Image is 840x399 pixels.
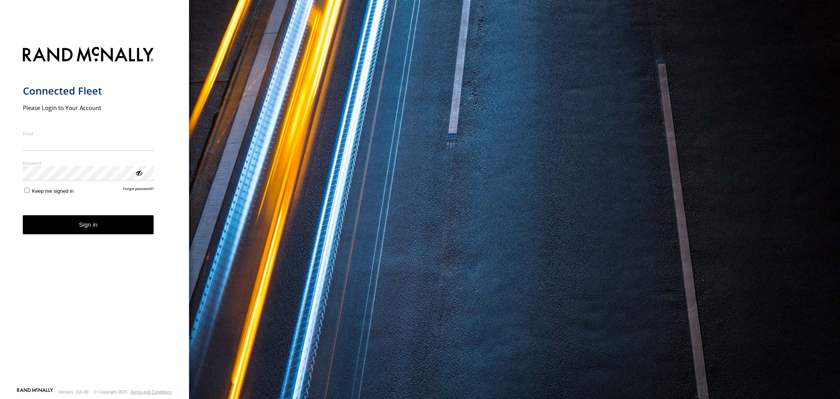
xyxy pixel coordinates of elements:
[23,215,154,235] button: Sign in
[23,42,167,387] form: main
[59,390,89,394] div: Version: 310.00
[94,390,172,394] div: © Copyright 2025 -
[23,104,154,112] h2: Please Login to Your Account
[24,188,30,193] input: Keep me signed in
[23,84,154,97] h1: Connected Fleet
[32,188,74,194] span: Keep me signed in
[130,390,172,394] a: Terms and Conditions
[123,186,154,194] a: Forgot password?
[17,388,53,396] a: Visit our Website
[23,45,154,65] img: Rand McNally
[135,169,143,177] div: ViewPassword
[23,131,154,136] label: Email
[23,160,154,166] label: Password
